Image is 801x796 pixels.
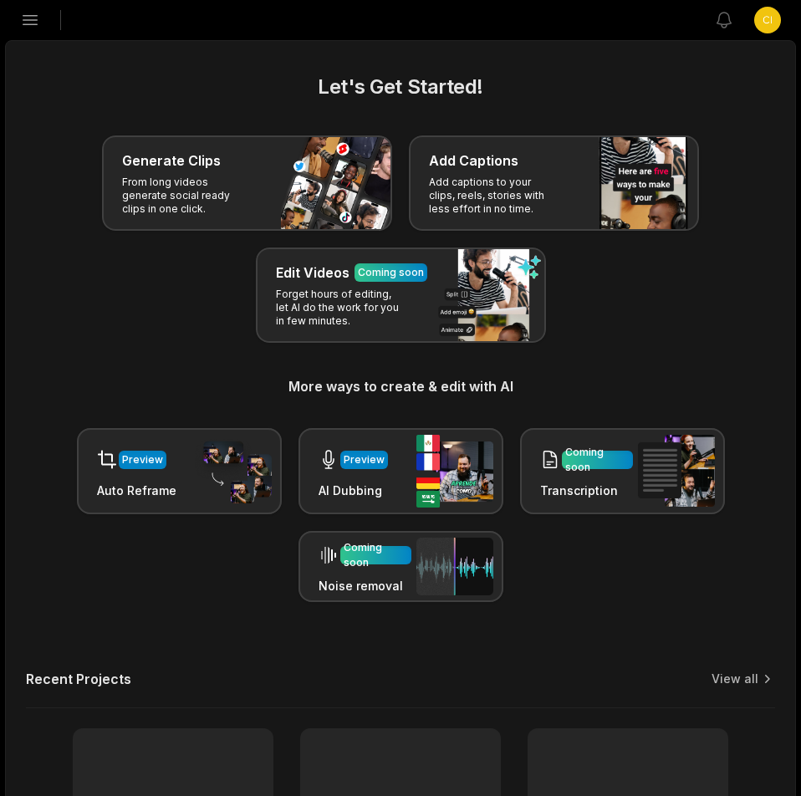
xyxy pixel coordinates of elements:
[276,288,406,328] p: Forget hours of editing, let AI do the work for you in few minutes.
[344,452,385,467] div: Preview
[26,72,775,102] h2: Let's Get Started!
[416,538,493,595] img: noise_removal.png
[429,176,559,216] p: Add captions to your clips, reels, stories with less effort in no time.
[97,482,176,499] h3: Auto Reframe
[565,445,630,475] div: Coming soon
[344,540,408,570] div: Coming soon
[122,452,163,467] div: Preview
[195,439,272,504] img: auto_reframe.png
[540,482,633,499] h3: Transcription
[26,671,131,687] h2: Recent Projects
[712,671,758,687] a: View all
[638,435,715,507] img: transcription.png
[416,435,493,508] img: ai_dubbing.png
[319,577,411,594] h3: Noise removal
[276,263,349,283] h3: Edit Videos
[122,151,221,171] h3: Generate Clips
[429,151,518,171] h3: Add Captions
[26,376,775,396] h3: More ways to create & edit with AI
[358,265,424,280] div: Coming soon
[122,176,252,216] p: From long videos generate social ready clips in one click.
[319,482,388,499] h3: AI Dubbing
